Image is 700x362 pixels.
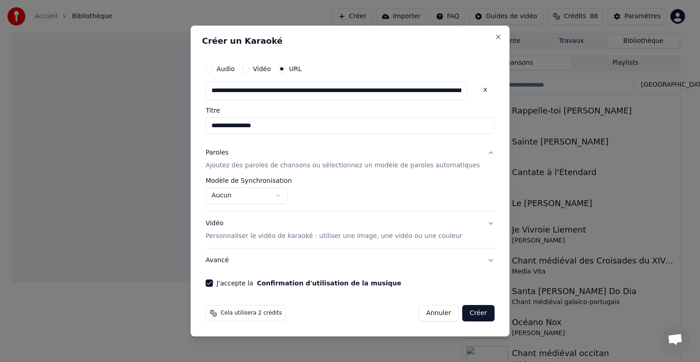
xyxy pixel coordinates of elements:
label: Audio [216,66,235,72]
label: J'accepte la [216,280,401,286]
button: Annuler [418,305,458,321]
button: VidéoPersonnaliser le vidéo de karaoké : utiliser une image, une vidéo ou une couleur [206,212,494,248]
h2: Créer un Karaoké [202,37,498,45]
button: ParolesAjoutez des paroles de chansons ou sélectionnez un modèle de paroles automatiques [206,141,494,177]
div: ParolesAjoutez des paroles de chansons ou sélectionnez un modèle de paroles automatiques [206,177,494,211]
button: Créer [463,305,494,321]
button: Avancé [206,248,494,272]
div: Vidéo [206,219,462,241]
button: J'accepte la [257,280,401,286]
label: Modèle de Synchronisation [206,177,292,184]
label: Vidéo [253,66,271,72]
p: Personnaliser le vidéo de karaoké : utiliser une image, une vidéo ou une couleur [206,232,462,241]
div: Paroles [206,148,228,157]
label: URL [289,66,302,72]
label: Titre [206,107,494,114]
p: Ajoutez des paroles de chansons ou sélectionnez un modèle de paroles automatiques [206,161,480,170]
span: Cela utilisera 2 crédits [221,310,282,317]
